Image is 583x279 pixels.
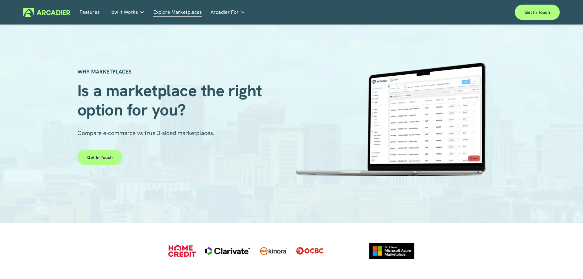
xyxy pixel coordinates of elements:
[108,8,144,17] a: folder dropdown
[23,8,70,17] img: Arcadier
[515,5,560,20] a: Get in touch
[77,68,132,75] strong: WHY MARKETPLACES
[108,8,138,17] span: How It Works
[77,80,266,120] span: Is a marketplace the right option for you?
[77,150,122,165] a: Get in touch
[211,8,239,17] span: Arcadier For
[153,8,202,17] a: Explore Marketplaces
[80,8,100,17] a: Features
[77,129,215,137] span: Compare e-commerce vs true 3-sided marketplaces.
[211,8,245,17] a: folder dropdown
